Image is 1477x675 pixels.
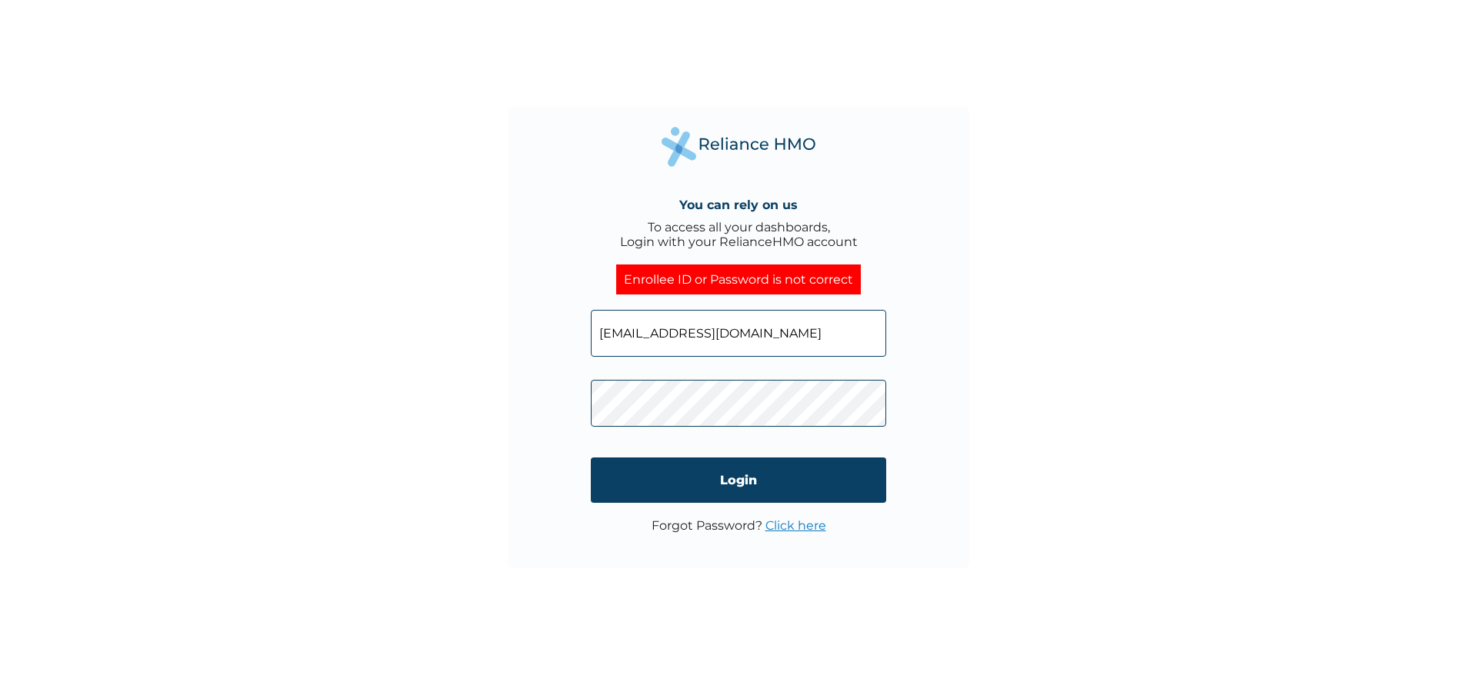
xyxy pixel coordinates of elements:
[765,518,826,533] a: Click here
[652,518,826,533] p: Forgot Password?
[662,127,815,166] img: Reliance Health's Logo
[679,198,798,212] h4: You can rely on us
[591,457,886,503] input: Login
[616,264,861,294] div: Enrollee ID or Password is not correct
[591,310,886,357] input: Email address or HMO ID
[620,220,858,249] div: To access all your dashboards, Login with your RelianceHMO account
